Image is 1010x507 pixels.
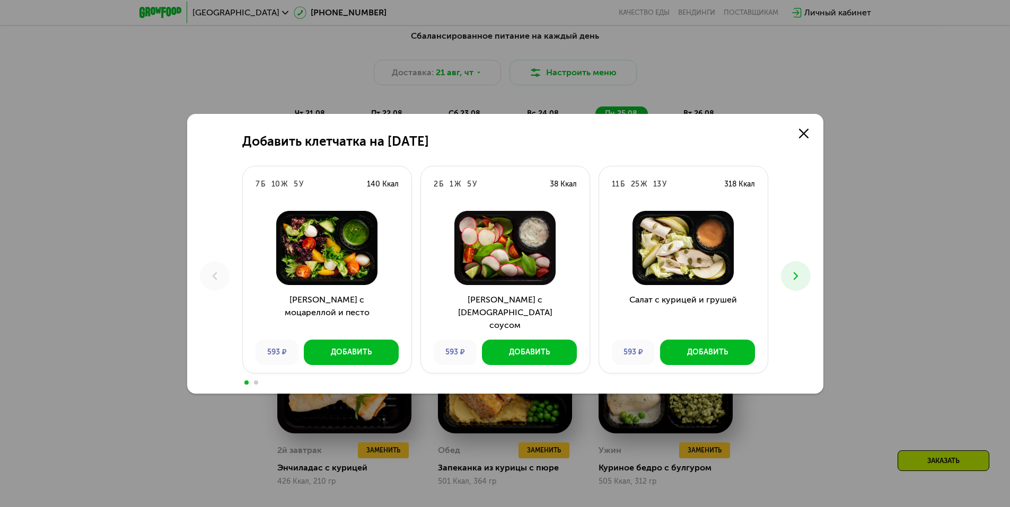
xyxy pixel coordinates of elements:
[482,340,577,365] button: Добавить
[261,179,265,190] div: Б
[256,340,298,365] div: 593 ₽
[439,179,443,190] div: Б
[251,211,403,285] img: Салат с моцареллой и песто
[550,179,577,190] div: 38 Ккал
[429,211,581,285] img: Салат с греческим соусом
[631,179,639,190] div: 25
[640,179,647,190] div: Ж
[304,340,399,365] button: Добавить
[653,179,661,190] div: 13
[509,347,550,358] div: Добавить
[687,347,728,358] div: Добавить
[662,179,666,190] div: У
[421,293,590,332] h3: [PERSON_NAME] с [DEMOGRAPHIC_DATA] соусом
[599,293,768,332] h3: Салат с курицей и грушей
[454,179,461,190] div: Ж
[242,134,429,149] h2: Добавить клетчатка на [DATE]
[331,347,372,358] div: Добавить
[467,179,471,190] div: 5
[450,179,453,190] div: 1
[608,211,759,285] img: Салат с курицей и грушей
[620,179,625,190] div: Б
[281,179,287,190] div: Ж
[612,340,655,365] div: 593 ₽
[724,179,755,190] div: 318 Ккал
[434,179,438,190] div: 2
[472,179,477,190] div: У
[367,179,399,190] div: 140 Ккал
[299,179,303,190] div: У
[660,340,755,365] button: Добавить
[271,179,280,190] div: 10
[256,179,260,190] div: 7
[612,179,619,190] div: 11
[243,293,411,332] h3: [PERSON_NAME] с моцареллой и песто
[294,179,298,190] div: 5
[434,340,477,365] div: 593 ₽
